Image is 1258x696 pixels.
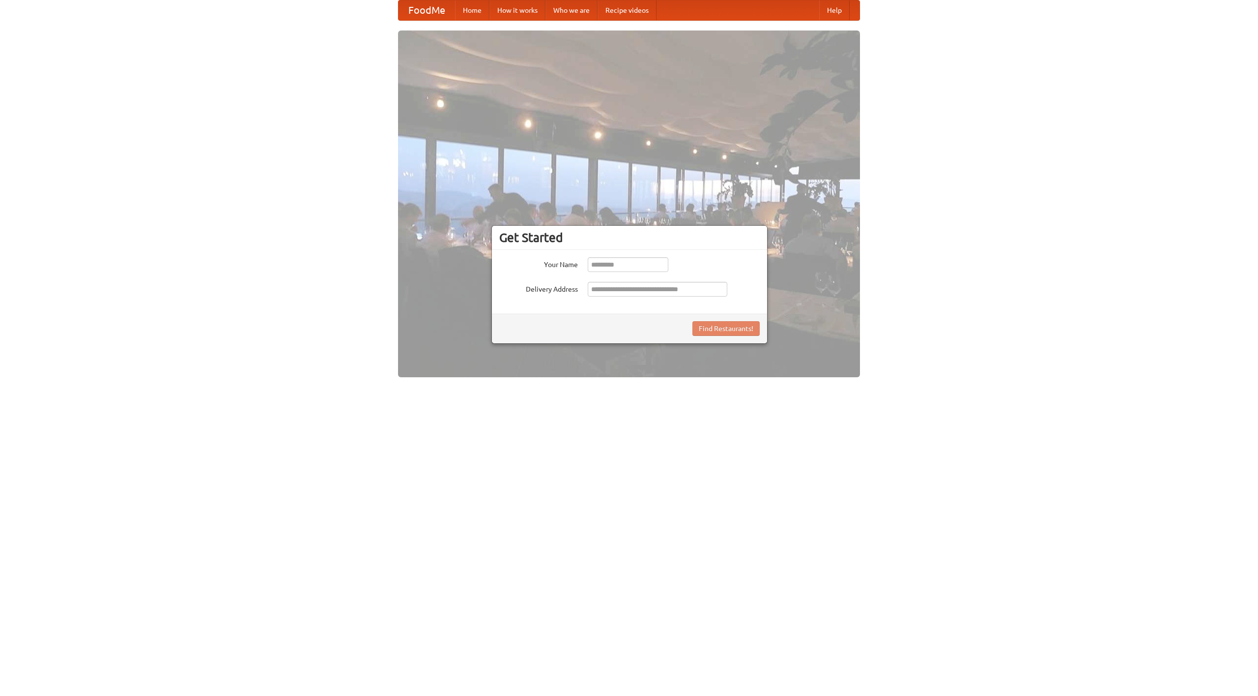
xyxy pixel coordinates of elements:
a: Help [819,0,850,20]
a: Home [455,0,489,20]
h3: Get Started [499,230,760,245]
a: Recipe videos [598,0,657,20]
a: Who we are [545,0,598,20]
button: Find Restaurants! [692,321,760,336]
a: FoodMe [399,0,455,20]
label: Delivery Address [499,282,578,294]
a: How it works [489,0,545,20]
label: Your Name [499,257,578,270]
